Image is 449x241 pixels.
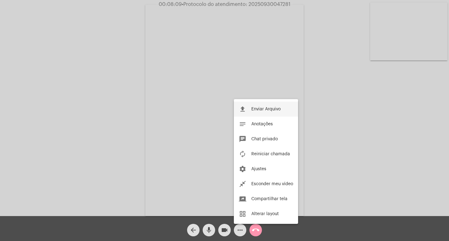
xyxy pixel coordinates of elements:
span: Alterar layout [251,212,279,216]
span: Chat privado [251,137,278,141]
span: Esconder meu vídeo [251,182,293,186]
span: Compartilhar tela [251,197,287,201]
span: Anotações [251,122,273,126]
span: Ajustes [251,167,266,171]
span: Reiniciar chamada [251,152,290,156]
mat-icon: settings [239,165,246,173]
mat-icon: chat [239,135,246,143]
mat-icon: autorenew [239,150,246,158]
mat-icon: close_fullscreen [239,180,246,188]
mat-icon: file_upload [239,105,246,113]
mat-icon: grid_view [239,210,246,218]
mat-icon: notes [239,120,246,128]
mat-icon: screen_share [239,195,246,203]
span: Enviar Arquivo [251,107,281,111]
